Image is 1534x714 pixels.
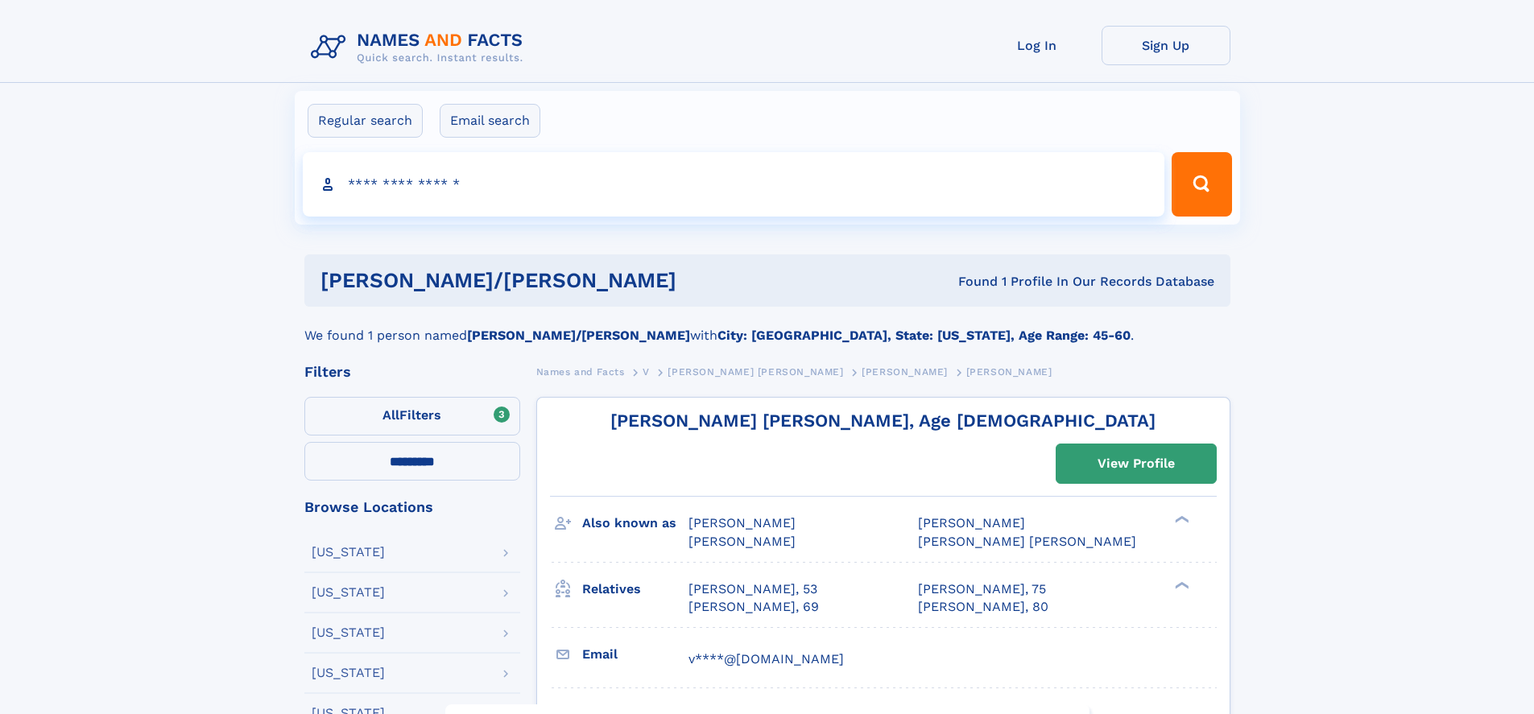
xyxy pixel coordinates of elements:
div: [US_STATE] [312,546,385,559]
div: [US_STATE] [312,667,385,679]
span: [PERSON_NAME] [PERSON_NAME] [918,534,1136,549]
a: V [643,361,650,382]
b: [PERSON_NAME]/[PERSON_NAME] [467,328,690,343]
span: All [382,407,399,423]
span: [PERSON_NAME] [862,366,948,378]
h1: [PERSON_NAME]/[PERSON_NAME] [320,270,817,291]
label: Regular search [308,104,423,138]
h3: Email [582,641,688,668]
div: ❯ [1171,514,1190,525]
img: Logo Names and Facts [304,26,536,69]
a: Log In [973,26,1102,65]
div: ❯ [1171,580,1190,590]
div: We found 1 person named with . [304,307,1230,345]
button: Search Button [1172,152,1231,217]
a: Names and Facts [536,361,625,382]
a: [PERSON_NAME], 69 [688,598,819,616]
a: [PERSON_NAME] [862,361,948,382]
input: search input [303,152,1165,217]
span: [PERSON_NAME] [966,366,1052,378]
span: [PERSON_NAME] [688,534,796,549]
a: View Profile [1056,444,1216,483]
div: Filters [304,365,520,379]
span: [PERSON_NAME] [688,515,796,530]
span: [PERSON_NAME] [918,515,1025,530]
a: [PERSON_NAME] [PERSON_NAME] [668,361,843,382]
div: [US_STATE] [312,626,385,639]
b: City: [GEOGRAPHIC_DATA], State: [US_STATE], Age Range: 45-60 [717,328,1131,343]
div: Found 1 Profile In Our Records Database [817,273,1214,291]
span: [PERSON_NAME] [PERSON_NAME] [668,366,843,378]
div: Browse Locations [304,500,520,514]
a: [PERSON_NAME] [PERSON_NAME], Age [DEMOGRAPHIC_DATA] [610,411,1156,431]
a: [PERSON_NAME], 53 [688,580,817,598]
a: Sign Up [1102,26,1230,65]
a: [PERSON_NAME], 75 [918,580,1046,598]
h3: Also known as [582,510,688,537]
label: Filters [304,397,520,435]
a: [PERSON_NAME], 80 [918,598,1048,616]
div: View Profile [1098,445,1175,482]
div: [US_STATE] [312,586,385,599]
label: Email search [440,104,540,138]
h3: Relatives [582,576,688,603]
span: V [643,366,650,378]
